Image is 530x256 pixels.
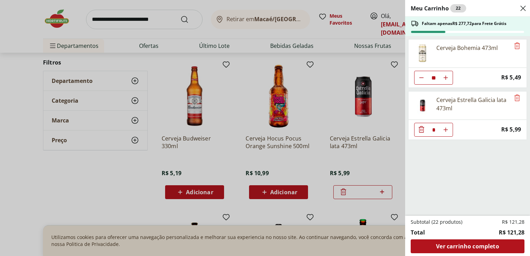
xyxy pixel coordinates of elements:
[501,73,521,82] span: R$ 5,49
[411,228,425,237] span: Total
[428,71,439,84] input: Quantidade Atual
[436,96,510,112] div: Cerveja Estrella Galicia lata 473ml
[414,123,428,137] button: Diminuir Quantidade
[439,123,453,137] button: Aumentar Quantidade
[436,44,498,52] div: Cerveja Bohemia 473ml
[436,244,499,249] span: Ver carrinho completo
[422,21,506,26] span: Faltam apenas R$ 277,72 para Frete Grátis
[439,71,453,85] button: Aumentar Quantidade
[513,94,521,102] button: Remove
[450,4,466,12] div: 22
[413,44,432,63] img: Principal
[411,4,466,12] h2: Meu Carrinho
[411,239,524,253] a: Ver carrinho completo
[501,125,521,134] span: R$ 5,99
[428,123,439,136] input: Quantidade Atual
[499,228,524,237] span: R$ 121,28
[513,42,521,50] button: Remove
[414,71,428,85] button: Diminuir Quantidade
[411,219,462,225] span: Subtotal (22 produtos)
[502,219,524,225] span: R$ 121,28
